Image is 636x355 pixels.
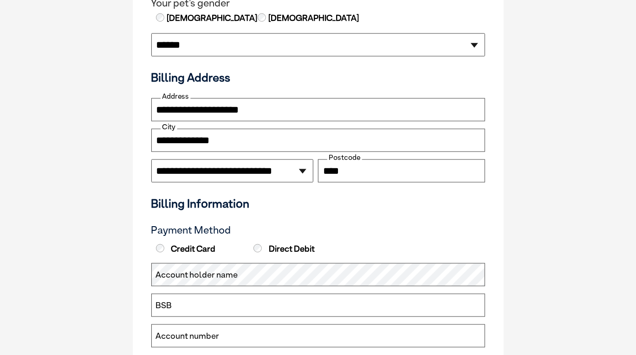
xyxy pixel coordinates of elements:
[268,12,359,24] label: [DEMOGRAPHIC_DATA]
[327,153,362,162] label: Postcode
[156,330,220,342] label: Account number
[156,269,238,281] label: Account holder name
[166,12,258,24] label: [DEMOGRAPHIC_DATA]
[156,300,172,312] label: BSB
[151,224,485,236] h3: Payment Method
[251,244,347,254] label: Direct Debit
[154,244,249,254] label: Credit Card
[156,244,164,253] input: Credit Card
[161,92,190,101] label: Address
[151,70,485,84] h3: Billing Address
[161,123,177,131] label: City
[151,197,485,210] h3: Billing Information
[253,244,262,253] input: Direct Debit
